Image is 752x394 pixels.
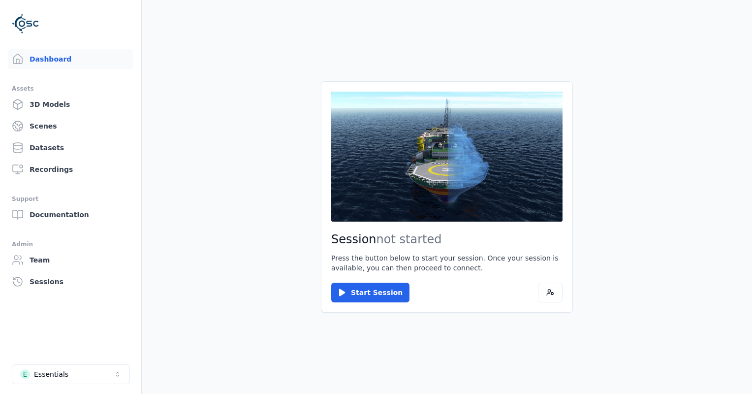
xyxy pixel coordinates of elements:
button: Select a workspace [12,364,130,384]
button: Start Session [331,283,409,302]
a: Documentation [8,205,133,225]
div: Support [12,193,129,205]
a: 3D Models [8,95,133,114]
div: Admin [12,238,129,250]
a: Dashboard [8,49,133,69]
div: Essentials [34,369,68,379]
a: Datasets [8,138,133,158]
img: Logo [12,10,39,37]
span: not started [376,232,442,246]
a: Scenes [8,116,133,136]
h2: Session [331,231,563,247]
p: Press the button below to start your session. Once your session is available, you can then procee... [331,253,563,273]
div: Assets [12,83,129,95]
a: Recordings [8,160,133,179]
div: E [20,369,30,379]
a: Team [8,250,133,270]
a: Sessions [8,272,133,292]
